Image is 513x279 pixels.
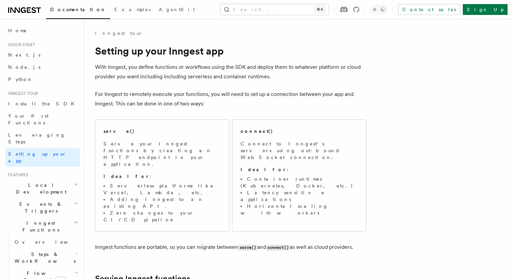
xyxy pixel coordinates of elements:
[15,239,84,245] span: Overview
[5,217,80,236] button: Inngest Functions
[12,248,80,267] button: Steps & Workflows
[8,27,27,34] span: Home
[103,174,150,179] strong: Ideal for
[5,198,80,217] button: Events & Triggers
[5,98,80,110] a: Install the SDK
[8,113,49,125] span: Your first Functions
[5,179,80,198] button: Local Development
[155,2,199,18] a: AgentKit
[5,220,73,233] span: Inngest Functions
[8,151,66,163] span: Setting up your app
[5,110,80,129] a: Your first Functions
[232,119,366,232] a: connect()Connect to Inngest's servers using out-bound WebSocket connection.Ideal for:Container ru...
[95,45,366,57] h1: Setting up your Inngest app
[95,30,142,37] a: Inngest tour
[95,62,366,81] p: With Inngest, you define functions or workflows using the SDK and deploy them to whatever platfor...
[370,5,387,14] button: Toggle dark mode
[463,4,508,15] a: Sign Up
[12,251,76,264] span: Steps & Workflows
[221,4,329,15] button: Search...⌘K
[5,129,80,148] a: Leveraging Steps
[8,77,33,82] span: Python
[103,173,221,180] p: :
[103,182,221,196] li: Serverless platforms like Vercel, Lambda, etc.
[5,61,80,73] a: Node.js
[238,245,257,251] code: serve()
[5,49,80,61] a: Next.js
[241,176,358,189] li: Container runtimes (Kubernetes, Docker, etc.)
[5,42,35,47] span: Quick start
[103,140,221,167] p: Serve your Inngest functions by creating an HTTP endpoint in your application.
[5,201,74,214] span: Events & Triggers
[315,6,325,13] kbd: ⌘K
[159,7,195,12] span: AgentKit
[103,128,135,135] h2: serve()
[241,189,358,203] li: Latency sensitive applications
[12,236,80,248] a: Overview
[95,89,366,108] p: For Inngest to remotely execute your functions, you will need to set up a connection between your...
[8,64,40,70] span: Node.js
[241,128,273,135] h2: connect()
[5,73,80,85] a: Python
[5,172,28,178] span: Features
[5,148,80,167] a: Setting up your app
[95,119,229,232] a: serve()Serve your Inngest functions by creating an HTTP endpoint in your application.Ideal for:Se...
[5,91,38,96] span: Inngest tour
[266,245,290,251] code: connect()
[114,7,151,12] span: Examples
[241,203,358,216] li: Horizontal scaling with workers
[110,2,155,18] a: Examples
[5,24,80,37] a: Home
[398,4,460,15] a: Contact sales
[8,132,65,144] span: Leveraging Steps
[8,101,78,106] span: Install the SDK
[103,196,221,210] li: Adding Inngest to an existing API.
[103,210,221,223] li: Zero changes to your CI/CD pipeline
[46,2,110,19] a: Documentation
[5,182,74,195] span: Local Development
[241,166,358,173] p: :
[241,140,358,161] p: Connect to Inngest's servers using out-bound WebSocket connection.
[241,167,287,172] strong: Ideal for
[8,52,40,58] span: Next.js
[95,242,366,252] p: Inngest functions are portable, so you can migrate between and as well as cloud providers.
[50,7,106,12] span: Documentation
